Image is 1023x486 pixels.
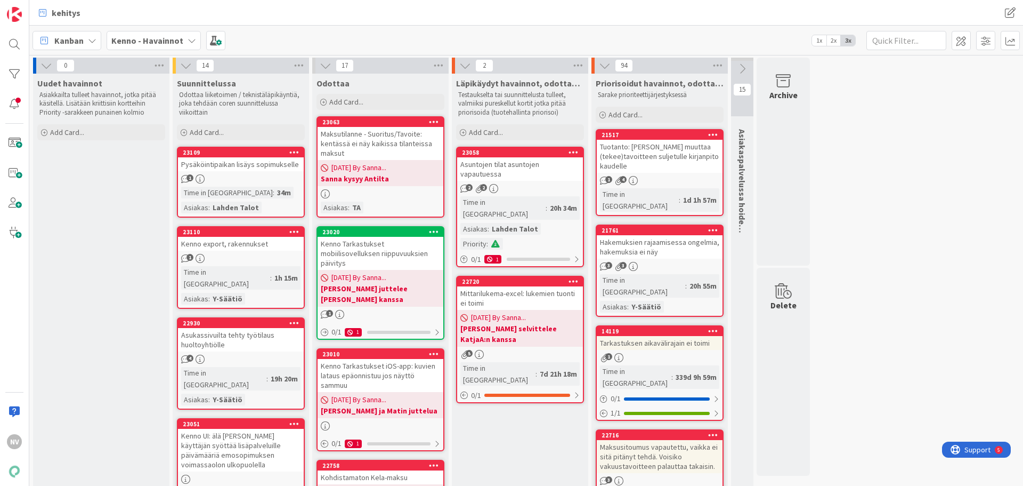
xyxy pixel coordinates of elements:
[318,117,443,127] div: 23063
[181,202,208,213] div: Asiakas
[597,235,722,259] div: Hakemuksien rajaamisessa ongelmia, hakemuksia ei näy
[605,476,612,483] span: 3
[841,35,855,46] span: 3x
[597,226,722,259] div: 21761Hakemuksien rajaamisessa ongelmia, hakemuksia ei näy
[480,184,487,191] span: 2
[469,128,503,137] span: Add Card...
[50,128,84,137] span: Add Card...
[350,202,363,213] div: TA
[457,148,583,157] div: 23058
[178,318,304,352] div: 22930Asukassivuilta tehty työtilaus huoltoyhtiölle
[345,328,362,337] div: 1
[680,194,719,206] div: 1d 1h 57m
[602,328,722,335] div: 14119
[208,394,210,405] span: :
[331,326,342,338] span: 0 / 1
[178,227,304,237] div: 23110
[600,188,679,212] div: Time in [GEOGRAPHIC_DATA]
[671,371,673,383] span: :
[181,293,208,305] div: Asiakas
[475,59,493,72] span: 2
[177,147,305,218] a: 23109Pysäköintipaikan lisäys sopimukselleTime in [GEOGRAPHIC_DATA]:34mAsiakas:Lahden Talot
[181,367,266,391] div: Time in [GEOGRAPHIC_DATA]
[733,83,751,96] span: 15
[460,362,535,386] div: Time in [GEOGRAPHIC_DATA]
[457,389,583,402] div: 0/1
[770,299,797,312] div: Delete
[181,266,270,290] div: Time in [GEOGRAPHIC_DATA]
[183,420,304,428] div: 23051
[336,59,354,72] span: 17
[179,91,303,117] p: Odottaa liiketoimen / teknistäläpikäyntiä, joka tehdään coren suunnittelussa viikoittain
[186,355,193,362] span: 4
[177,226,305,309] a: 23110Kenno export, rakennuksetTime in [GEOGRAPHIC_DATA]:1h 15mAsiakas:Y-Säätiö
[7,464,22,479] img: avatar
[602,432,722,439] div: 22716
[596,129,724,216] a: 21517Tuotanto: [PERSON_NAME] muuttaa (tekee)tavoitteen suljetulle kirjanpito kaudelleTime in [GEO...
[605,353,612,360] span: 1
[547,202,580,214] div: 20h 34m
[331,438,342,449] span: 0 / 1
[268,373,301,385] div: 19h 20m
[33,3,87,22] a: kehitys
[460,238,486,250] div: Priority
[178,148,304,171] div: 23109Pysäköintipaikan lisäys sopimukselle
[177,78,236,89] span: Suunnittelussa
[316,226,444,340] a: 23020Kenno Tarkastukset mobiilisovelluksen riippuvuuksien päivitys[DATE] By Sanna...[PERSON_NAME]...
[266,373,268,385] span: :
[329,97,363,107] span: Add Card...
[627,301,629,313] span: :
[273,187,274,198] span: :
[39,91,163,117] p: Asiakkailta tulleet havainnot, jotka pitää käsitellä. Lisätään kriittisiin kortteihin Priority -s...
[460,323,580,345] b: [PERSON_NAME] selvittelee KatjaA:n kanssa
[812,35,826,46] span: 1x
[54,34,84,47] span: Kanban
[456,147,584,267] a: 23058Asuntojen tilat asuntojen vapautuessaTime in [GEOGRAPHIC_DATA]:20h 34mAsiakas:Lahden TalotPr...
[685,280,687,292] span: :
[210,293,245,305] div: Y-Säätiö
[687,280,719,292] div: 20h 55m
[321,283,440,305] b: [PERSON_NAME] juttelee [PERSON_NAME] kanssa
[183,228,304,236] div: 23110
[597,130,722,173] div: 21517Tuotanto: [PERSON_NAME] muuttaa (tekee)tavoitteen suljetulle kirjanpito kaudelle
[457,286,583,310] div: Mittarilukema-excel: lukemien tuonti ei toimi
[600,365,671,389] div: Time in [GEOGRAPHIC_DATA]
[679,194,680,206] span: :
[457,148,583,181] div: 23058Asuntojen tilat asuntojen vapautuessa
[190,128,224,137] span: Add Card...
[178,227,304,251] div: 23110Kenno export, rakennukset
[537,368,580,380] div: 7d 21h 18m
[318,237,443,270] div: Kenno Tarkastukset mobiilisovelluksen riippuvuuksien päivitys
[597,431,722,473] div: 22716Maksusitoumus vapautettu, vaikka ei sitä pitänyt tehdä. Voisiko vakuustavoitteen palauttaa t...
[322,118,443,126] div: 23063
[471,254,481,265] span: 0 / 1
[318,359,443,392] div: Kenno Tarkastukset iOS-app: kuvien lataus epäonnistuu jos näyttö sammuu
[600,301,627,313] div: Asiakas
[318,349,443,359] div: 23010
[178,148,304,157] div: 23109
[611,393,621,404] span: 0 / 1
[457,157,583,181] div: Asuntojen tilat asuntojen vapautuessa
[318,227,443,237] div: 23020
[186,254,193,261] span: 1
[466,184,473,191] span: 2
[178,419,304,429] div: 23051
[181,187,273,198] div: Time in [GEOGRAPHIC_DATA]
[457,253,583,266] div: 0/11
[620,176,627,183] span: 4
[597,140,722,173] div: Tuotanto: [PERSON_NAME] muuttaa (tekee)tavoitteen suljetulle kirjanpito kaudelle
[535,368,537,380] span: :
[458,91,582,117] p: Testaukselta tai suunnittelusta tulleet, valmiiksi pureskellut kortit jotka pitää priorisoida (tu...
[52,6,80,19] span: kehitys
[826,35,841,46] span: 2x
[56,59,75,72] span: 0
[7,7,22,22] img: Visit kanbanzone.com
[605,176,612,183] span: 1
[208,202,210,213] span: :
[462,149,583,156] div: 23058
[183,149,304,156] div: 23109
[597,336,722,350] div: Tarkastuksen aikavälirajain ei toimi
[178,237,304,251] div: Kenno export, rakennukset
[331,162,386,173] span: [DATE] By Sanna...
[318,127,443,160] div: Maksutilanne - Suoritus/Tavoite: kentässä ei näy kaikissa tilanteissa maksut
